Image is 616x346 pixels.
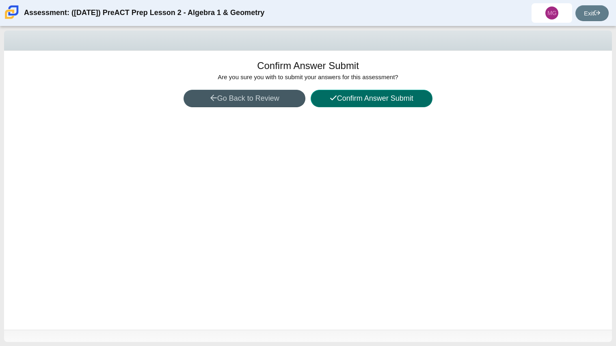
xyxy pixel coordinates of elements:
span: MG [547,10,557,16]
h1: Confirm Answer Submit [257,59,359,73]
div: Assessment: ([DATE]) PreACT Prep Lesson 2 - Algebra 1 & Geometry [24,3,264,23]
a: Exit [575,5,609,21]
a: Carmen School of Science & Technology [3,15,20,22]
span: Are you sure you with to submit your answers for this assessment? [218,74,398,80]
button: Go Back to Review [184,90,305,107]
img: Carmen School of Science & Technology [3,4,20,21]
button: Confirm Answer Submit [311,90,432,107]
